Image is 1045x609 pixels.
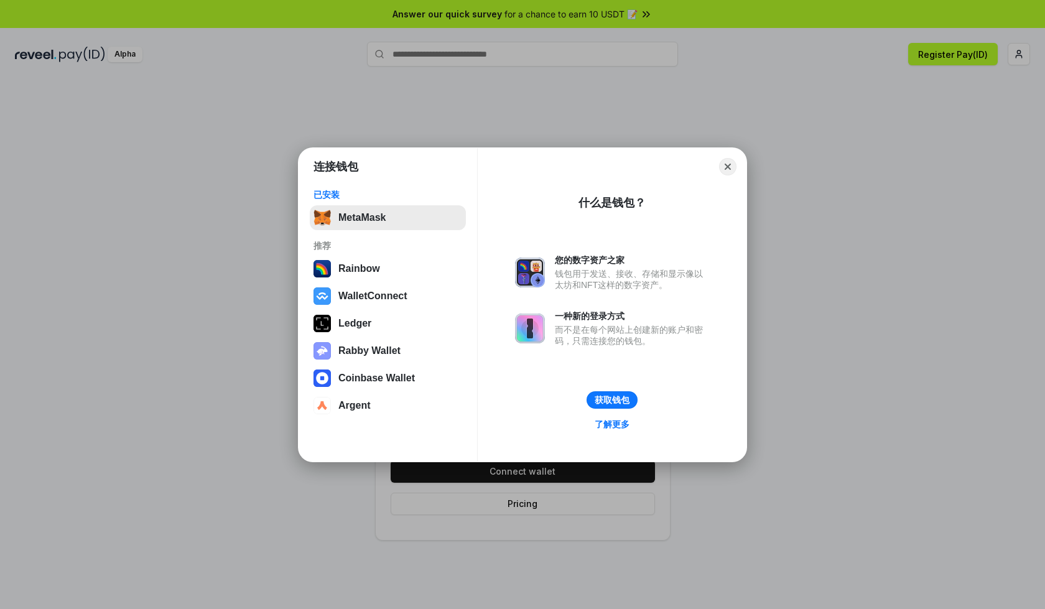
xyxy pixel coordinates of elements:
[338,400,371,411] div: Argent
[310,311,466,336] button: Ledger
[310,205,466,230] button: MetaMask
[338,373,415,384] div: Coinbase Wallet
[578,195,646,210] div: 什么是钱包？
[313,287,331,305] img: svg+xml,%3Csvg%20width%3D%2228%22%20height%3D%2228%22%20viewBox%3D%220%200%2028%2028%22%20fill%3D...
[313,397,331,414] img: svg+xml,%3Csvg%20width%3D%2228%22%20height%3D%2228%22%20viewBox%3D%220%200%2028%2028%22%20fill%3D...
[338,345,401,356] div: Rabby Wallet
[338,291,407,302] div: WalletConnect
[338,318,371,329] div: Ledger
[313,342,331,360] img: svg+xml,%3Csvg%20xmlns%3D%22http%3A%2F%2Fwww.w3.org%2F2000%2Fsvg%22%20fill%3D%22none%22%20viewBox...
[313,240,462,251] div: 推荐
[555,324,709,346] div: 而不是在每个网站上创建新的账户和密码，只需连接您的钱包。
[310,284,466,309] button: WalletConnect
[587,416,637,432] a: 了解更多
[313,189,462,200] div: 已安装
[595,394,629,406] div: 获取钱包
[313,370,331,387] img: svg+xml,%3Csvg%20width%3D%2228%22%20height%3D%2228%22%20viewBox%3D%220%200%2028%2028%22%20fill%3D...
[310,393,466,418] button: Argent
[587,391,638,409] button: 获取钱包
[595,419,629,430] div: 了解更多
[555,268,709,291] div: 钱包用于发送、接收、存储和显示像以太坊和NFT这样的数字资产。
[313,159,358,174] h1: 连接钱包
[313,209,331,226] img: svg+xml,%3Csvg%20fill%3D%22none%22%20height%3D%2233%22%20viewBox%3D%220%200%2035%2033%22%20width%...
[338,212,386,223] div: MetaMask
[310,338,466,363] button: Rabby Wallet
[338,263,380,274] div: Rainbow
[515,314,545,343] img: svg+xml,%3Csvg%20xmlns%3D%22http%3A%2F%2Fwww.w3.org%2F2000%2Fsvg%22%20fill%3D%22none%22%20viewBox...
[313,260,331,277] img: svg+xml,%3Csvg%20width%3D%22120%22%20height%3D%22120%22%20viewBox%3D%220%200%20120%20120%22%20fil...
[313,315,331,332] img: svg+xml,%3Csvg%20xmlns%3D%22http%3A%2F%2Fwww.w3.org%2F2000%2Fsvg%22%20width%3D%2228%22%20height%3...
[515,258,545,287] img: svg+xml,%3Csvg%20xmlns%3D%22http%3A%2F%2Fwww.w3.org%2F2000%2Fsvg%22%20fill%3D%22none%22%20viewBox...
[555,254,709,266] div: 您的数字资产之家
[310,366,466,391] button: Coinbase Wallet
[555,310,709,322] div: 一种新的登录方式
[719,158,736,175] button: Close
[310,256,466,281] button: Rainbow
